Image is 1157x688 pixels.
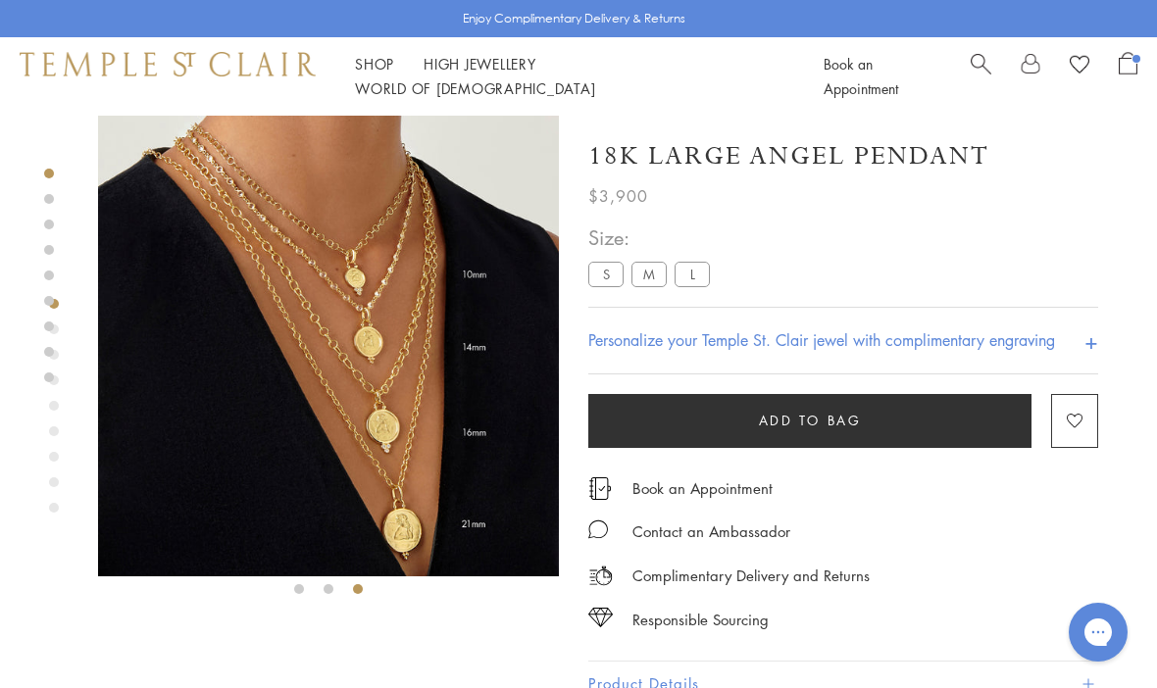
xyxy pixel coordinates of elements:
h1: 18K Large Angel Pendant [588,139,989,173]
p: Enjoy Complimentary Delivery & Returns [463,9,685,28]
nav: Main navigation [355,52,780,101]
a: Open Shopping Bag [1119,52,1137,101]
label: L [675,263,710,287]
div: Contact an Ambassador [632,519,790,544]
h4: Personalize your Temple St. Clair jewel with complimentary engraving [588,329,1055,353]
a: Book an Appointment [632,478,773,500]
span: Size: [588,222,718,255]
h4: + [1084,322,1098,359]
button: Add to bag [588,394,1031,448]
img: Temple St. Clair [20,52,316,75]
a: Book an Appointment [824,54,898,98]
img: icon_sourcing.svg [588,608,613,627]
label: M [631,263,667,287]
p: Complimentary Delivery and Returns [632,564,870,588]
a: World of [DEMOGRAPHIC_DATA]World of [DEMOGRAPHIC_DATA] [355,78,595,98]
label: S [588,263,624,287]
img: AP21-BEZGRN [98,116,559,576]
span: Add to bag [759,411,862,432]
img: icon_delivery.svg [588,564,613,588]
div: Responsible Sourcing [632,608,769,632]
img: MessageIcon-01_2.svg [588,519,608,539]
img: icon_appointment.svg [588,477,612,500]
a: ShopShop [355,54,394,74]
span: $3,900 [588,183,648,209]
a: Search [971,52,991,101]
a: High JewelleryHigh Jewellery [424,54,536,74]
a: View Wishlist [1070,52,1089,81]
div: Product gallery navigation [49,294,59,528]
iframe: Gorgias live chat messenger [1059,596,1137,668]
